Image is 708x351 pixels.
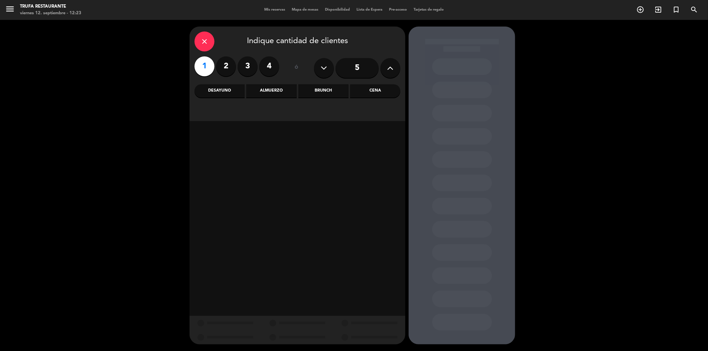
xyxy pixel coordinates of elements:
i: add_circle_outline [636,6,644,14]
span: Mis reservas [261,8,288,12]
span: Pre-acceso [386,8,410,12]
i: exit_to_app [654,6,662,14]
span: Disponibilidad [322,8,353,12]
div: Almuerzo [246,84,296,98]
span: Tarjetas de regalo [410,8,447,12]
div: Brunch [298,84,349,98]
label: 3 [238,56,258,76]
span: Lista de Espera [353,8,386,12]
div: viernes 12. septiembre - 12:23 [20,10,81,17]
div: Cena [350,84,400,98]
div: ó [286,56,307,80]
div: Desayuno [195,84,245,98]
label: 4 [259,56,279,76]
span: Mapa de mesas [288,8,322,12]
div: Indique cantidad de clientes [195,32,400,51]
label: 2 [216,56,236,76]
i: close [200,37,208,45]
label: 1 [195,56,214,76]
div: Trufa Restaurante [20,3,81,10]
i: turned_in_not [672,6,680,14]
button: menu [5,4,15,16]
i: search [690,6,698,14]
i: menu [5,4,15,14]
